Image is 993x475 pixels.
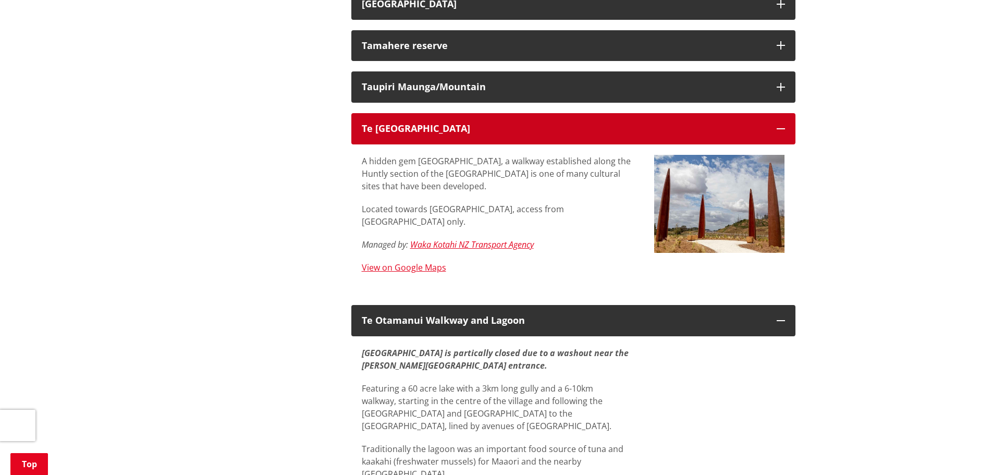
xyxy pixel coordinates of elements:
[351,305,795,336] button: Te Otamanui Walkway and Lagoon
[362,203,639,228] p: Located towards [GEOGRAPHIC_DATA], access from [GEOGRAPHIC_DATA] only.
[362,155,639,192] p: A hidden gem [GEOGRAPHIC_DATA], a walkway established along the Huntly section of the [GEOGRAPHIC...
[410,239,534,250] a: Waka Kotahi NZ Transport Agency
[351,30,795,62] button: Tamahere reserve
[362,41,766,51] div: Tamahere reserve
[362,262,446,273] a: View on Google Maps
[362,124,766,134] div: Te [GEOGRAPHIC_DATA]
[351,71,795,103] button: Taupiri Maunga/Mountain
[362,347,629,371] em: [GEOGRAPHIC_DATA] is partically closed due to a washout near the [PERSON_NAME][GEOGRAPHIC_DATA] e...
[362,315,766,326] h3: Te Otamanui Walkway and Lagoon
[945,431,983,469] iframe: Messenger Launcher
[362,382,639,432] p: Featuring a 60 acre lake with a 3km long gully and a 6-10km walkway, starting in the centre of th...
[10,453,48,475] a: Top
[362,239,408,250] em: Managed by:
[654,155,785,253] img: te iringa
[351,113,795,144] button: Te [GEOGRAPHIC_DATA]
[362,82,766,92] div: Taupiri Maunga/Mountain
